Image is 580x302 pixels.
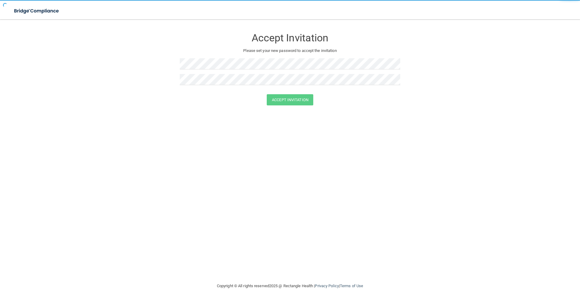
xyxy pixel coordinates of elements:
[180,32,400,43] h3: Accept Invitation
[184,47,396,54] p: Please set your new password to accept the invitation
[267,94,313,105] button: Accept Invitation
[315,284,339,288] a: Privacy Policy
[340,284,363,288] a: Terms of Use
[180,276,400,296] div: Copyright © All rights reserved 2025 @ Rectangle Health | |
[9,5,65,17] img: bridge_compliance_login_screen.278c3ca4.svg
